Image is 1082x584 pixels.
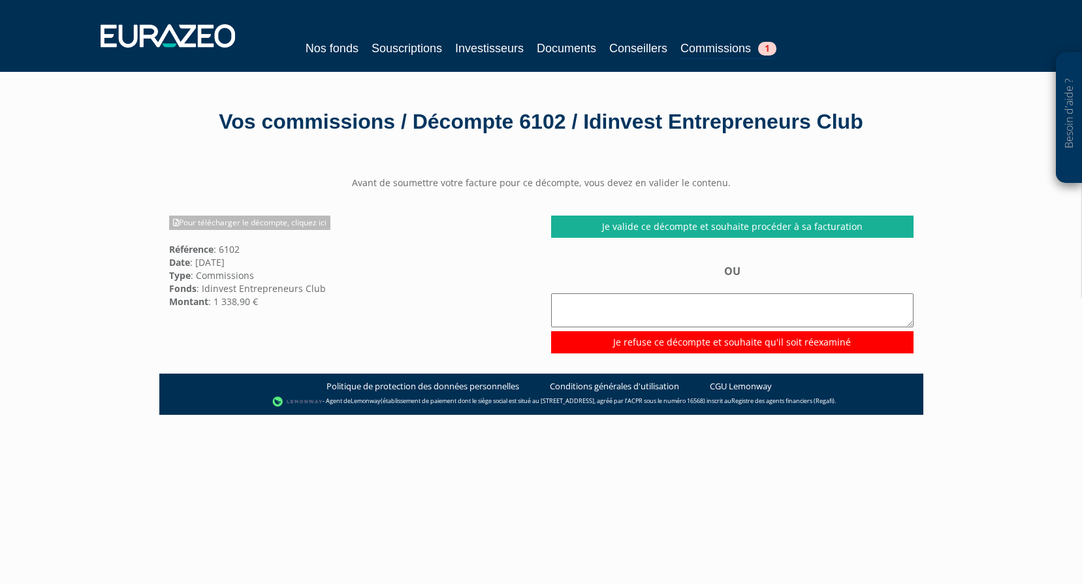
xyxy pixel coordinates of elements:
div: - Agent de (établissement de paiement dont le siège social est situé au [STREET_ADDRESS], agréé p... [172,395,910,408]
strong: Montant [169,295,208,308]
div: Vos commissions / Décompte 6102 / Idinvest Entrepreneurs Club [169,107,914,137]
div: OU [551,264,914,353]
a: Investisseurs [455,39,524,57]
center: Avant de soumettre votre facture pour ce décompte, vous devez en valider le contenu. [159,176,923,189]
strong: Type [169,269,191,282]
a: Conseillers [609,39,667,57]
a: Nos fonds [306,39,358,57]
a: Conditions générales d'utilisation [550,380,679,393]
a: Registre des agents financiers (Regafi) [731,397,835,405]
strong: Référence [169,243,214,255]
strong: Date [169,256,190,268]
div: : 6102 : [DATE] : Commissions : Idinvest Entrepreneurs Club : 1 338,90 € [159,216,541,308]
a: Documents [537,39,596,57]
p: Besoin d'aide ? [1062,59,1077,177]
a: CGU Lemonway [710,380,772,393]
span: 1 [758,42,776,56]
input: Je refuse ce décompte et souhaite qu'il soit réexaminé [551,331,914,353]
a: Lemonway [351,397,381,405]
img: logo-lemonway.png [272,395,323,408]
a: Pour télécharger le décompte, cliquez ici [169,216,330,230]
img: 1732889491-logotype_eurazeo_blanc_rvb.png [101,24,235,48]
a: Je valide ce décompte et souhaite procéder à sa facturation [551,216,914,238]
a: Commissions1 [680,39,776,59]
a: Souscriptions [372,39,442,57]
a: Politique de protection des données personnelles [326,380,519,393]
strong: Fonds [169,282,197,295]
